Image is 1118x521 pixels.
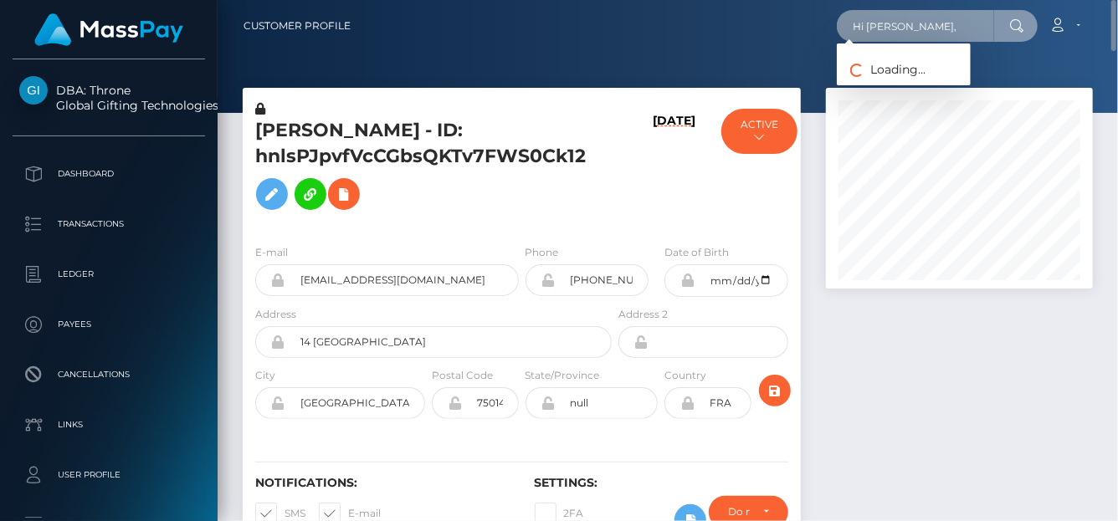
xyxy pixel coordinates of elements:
[19,462,198,488] p: User Profile
[837,10,994,42] input: Search...
[664,245,729,260] label: Date of Birth
[526,245,559,260] label: Phone
[19,212,198,237] p: Transactions
[19,161,198,186] p: Dashboard
[13,253,205,295] a: Ledger
[34,13,183,46] img: MassPay Logo
[728,505,750,518] div: Do not require
[432,368,493,383] label: Postal Code
[13,404,205,446] a: Links
[526,368,600,383] label: State/Province
[19,362,198,387] p: Cancellations
[255,307,296,322] label: Address
[13,83,205,113] span: DBA: Throne Global Gifting Technologies Inc
[535,476,789,490] h6: Settings:
[255,245,288,260] label: E-mail
[618,307,668,322] label: Address 2
[13,153,205,195] a: Dashboard
[19,262,198,287] p: Ledger
[13,203,205,245] a: Transactions
[653,114,695,224] h6: [DATE]
[13,454,205,496] a: User Profile
[19,312,198,337] p: Payees
[13,304,205,345] a: Payees
[244,8,351,43] a: Customer Profile
[837,62,926,77] span: Loading...
[255,476,510,490] h6: Notifications:
[664,368,706,383] label: Country
[19,412,198,437] p: Links
[13,354,205,396] a: Cancellations
[19,76,48,105] img: Global Gifting Technologies Inc
[255,118,603,218] h5: [PERSON_NAME] - ID: hnlsPJpvfVcCGbsQKTv7FWS0Ck12
[721,109,797,154] button: ACTIVE
[255,368,275,383] label: City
